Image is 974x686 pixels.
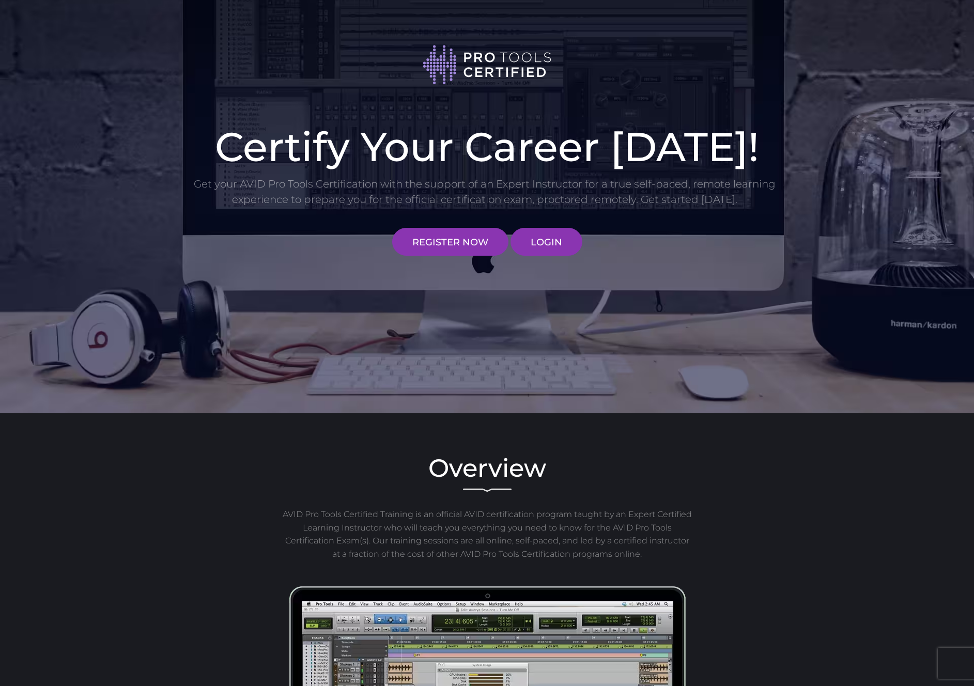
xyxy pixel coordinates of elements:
h1: Certify Your Career [DATE]! [193,127,782,167]
p: AVID Pro Tools Certified Training is an official AVID certification program taught by an Expert C... [281,508,693,560]
h2: Overview [193,456,782,480]
a: REGISTER NOW [392,228,508,256]
img: Pro Tools Certified logo [423,44,552,86]
a: LOGIN [511,228,582,256]
img: decorative line [463,488,512,492]
p: Get your AVID Pro Tools Certification with the support of an Expert Instructor for a true self-pa... [193,176,777,207]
